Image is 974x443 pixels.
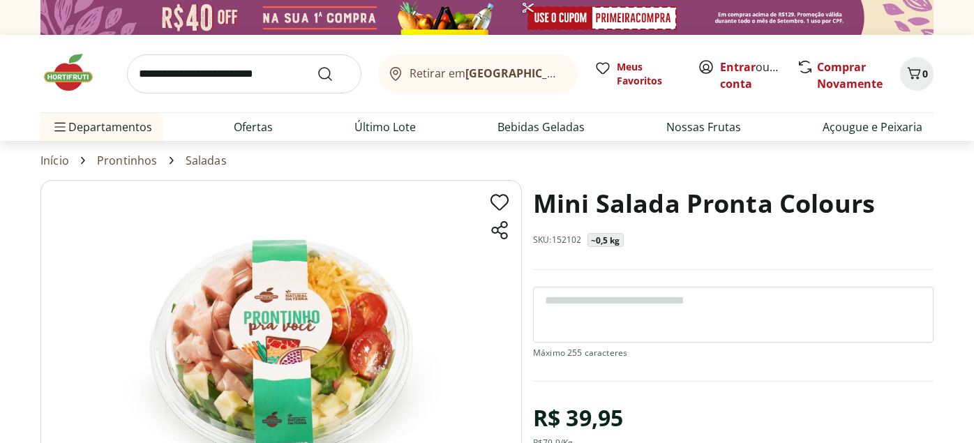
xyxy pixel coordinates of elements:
p: SKU: 152102 [533,234,582,246]
a: Meus Favoritos [594,60,681,88]
a: Criar conta [720,59,797,91]
span: 0 [922,67,928,80]
span: ou [720,59,782,92]
h1: Mini Salada Pronta Colours [533,180,875,227]
a: Entrar [720,59,756,75]
a: Nossas Frutas [666,119,741,135]
a: Prontinhos [97,154,158,167]
a: Comprar Novamente [817,59,883,91]
a: Açougue e Peixaria [823,119,922,135]
a: Ofertas [234,119,273,135]
b: [GEOGRAPHIC_DATA]/[GEOGRAPHIC_DATA] [465,66,700,81]
button: Retirar em[GEOGRAPHIC_DATA]/[GEOGRAPHIC_DATA] [378,54,578,93]
p: ~0,5 kg [591,235,620,246]
span: Meus Favoritos [617,60,681,88]
span: Retirar em [410,67,564,80]
button: Submit Search [317,66,350,82]
button: Menu [52,110,68,144]
span: Departamentos [52,110,152,144]
input: search [127,54,361,93]
a: Saladas [186,154,227,167]
a: Bebidas Geladas [497,119,585,135]
div: R$ 39,95 [533,398,623,437]
button: Carrinho [900,57,934,91]
a: Início [40,154,69,167]
a: Último Lote [354,119,416,135]
img: Hortifruti [40,52,110,93]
